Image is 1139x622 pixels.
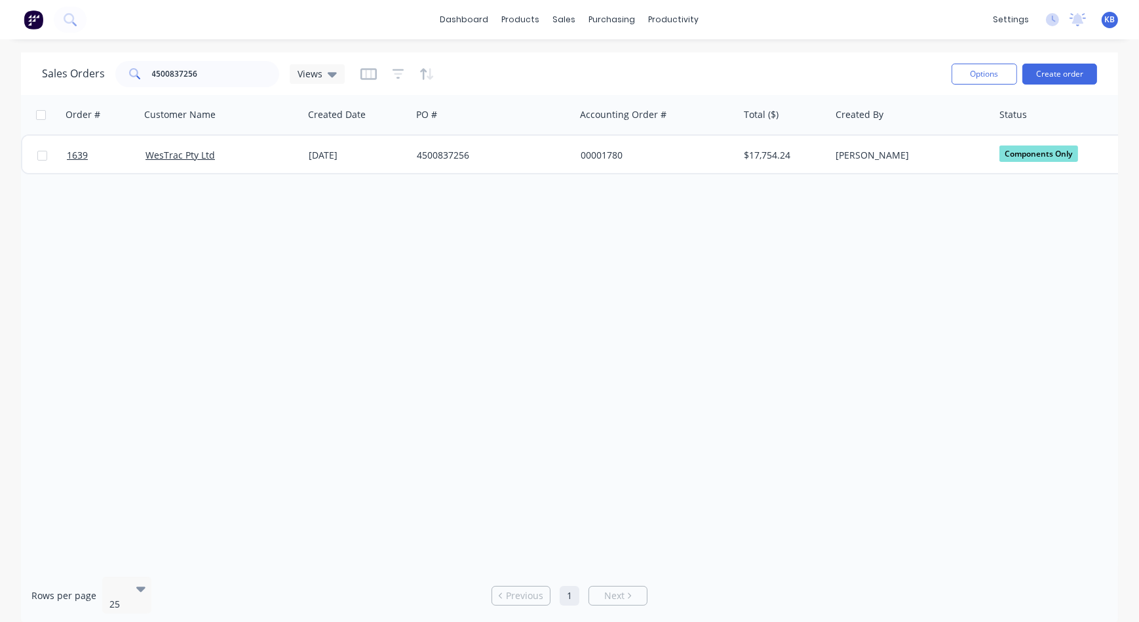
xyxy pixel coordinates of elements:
ul: Pagination [486,586,653,606]
a: Page 1 is your current page [560,586,579,606]
div: 25 [109,598,125,611]
a: Previous page [492,589,550,602]
span: Rows per page [31,589,96,602]
div: Total ($) [744,108,779,121]
div: settings [986,10,1035,29]
button: Create order [1022,64,1097,85]
div: products [495,10,547,29]
span: Previous [506,589,543,602]
div: sales [547,10,583,29]
img: Factory [24,10,43,29]
div: PO # [416,108,437,121]
span: Views [298,67,322,81]
div: Status [999,108,1027,121]
div: [PERSON_NAME] [836,149,981,162]
span: KB [1105,14,1115,26]
div: productivity [642,10,706,29]
div: 4500837256 [417,149,562,162]
div: purchasing [583,10,642,29]
span: 1639 [67,149,88,162]
span: Components Only [999,146,1078,162]
input: Search... [152,61,280,87]
h1: Sales Orders [42,68,105,80]
a: Next page [589,589,647,602]
div: Created Date [308,108,366,121]
div: Order # [66,108,100,121]
a: 1639 [67,136,145,175]
span: Next [604,589,625,602]
div: [DATE] [309,149,406,162]
div: 00001780 [581,149,726,162]
div: Accounting Order # [580,108,666,121]
div: Created By [836,108,883,121]
a: dashboard [434,10,495,29]
div: $17,754.24 [744,149,822,162]
button: Options [952,64,1017,85]
a: WesTrac Pty Ltd [145,149,215,161]
div: Customer Name [144,108,216,121]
